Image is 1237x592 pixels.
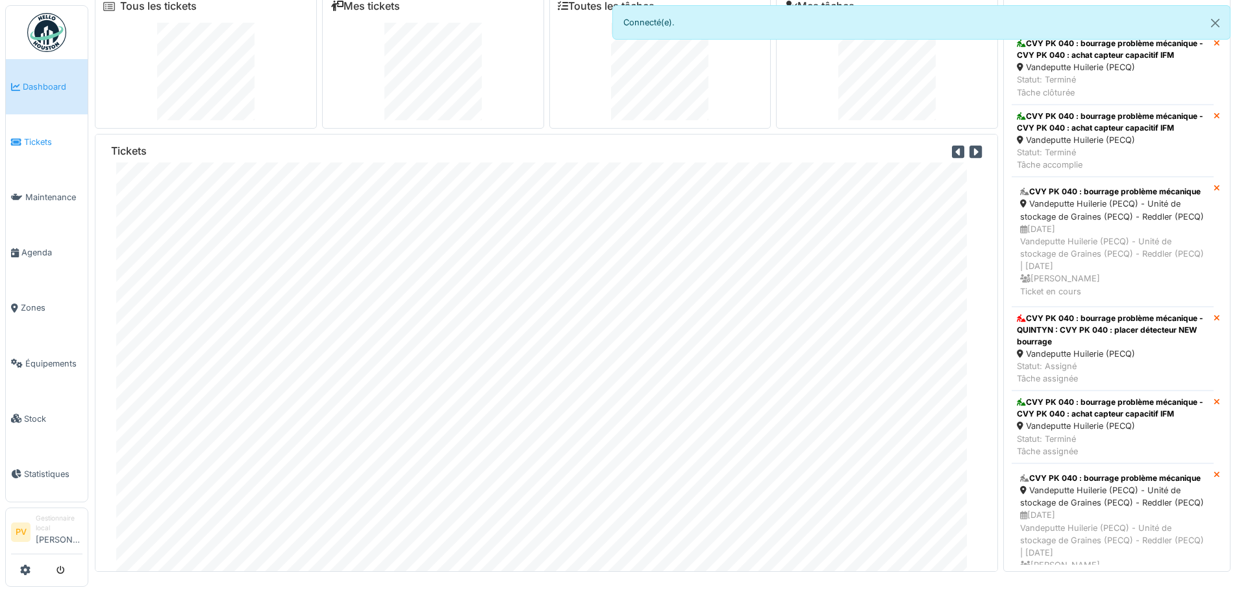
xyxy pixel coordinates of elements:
div: CVY PK 040 : bourrage problème mécanique [1020,186,1205,198]
h6: Tickets [111,145,147,157]
span: Agenda [21,246,82,259]
div: Vandeputte Huilerie (PECQ) [1017,134,1208,146]
div: Vandeputte Huilerie (PECQ) [1017,420,1208,432]
span: Zones [21,302,82,314]
a: CVY PK 040 : bourrage problème mécanique - CVY PK 040 : achat capteur capacitif IFM Vandeputte Hu... [1012,105,1214,177]
span: Stock [24,413,82,425]
a: Maintenance [6,170,88,225]
div: CVY PK 040 : bourrage problème mécanique - QUINTYN : CVY PK 040 : placer détecteur NEW bourrage [1017,313,1208,348]
a: CVY PK 040 : bourrage problème mécanique - CVY PK 040 : achat capteur capacitif IFM Vandeputte Hu... [1012,32,1214,105]
span: Statistiques [24,468,82,480]
div: Gestionnaire local [36,513,82,534]
div: Vandeputte Huilerie (PECQ) [1017,61,1208,73]
a: Dashboard [6,59,88,114]
div: Connecté(e). [612,5,1231,40]
div: CVY PK 040 : bourrage problème mécanique - CVY PK 040 : achat capteur capacitif IFM [1017,396,1208,420]
a: Équipements [6,336,88,391]
a: Statistiques [6,446,88,502]
li: PV [11,522,31,542]
button: Close [1201,6,1230,40]
div: Vandeputte Huilerie (PECQ) [1017,348,1208,360]
a: Stock [6,391,88,446]
div: CVY PK 040 : bourrage problème mécanique - CVY PK 040 : achat capteur capacitif IFM [1017,110,1208,134]
div: CVY PK 040 : bourrage problème mécanique - CVY PK 040 : achat capteur capacitif IFM [1017,38,1208,61]
span: Dashboard [23,81,82,93]
div: [DATE] Vandeputte Huilerie (PECQ) - Unité de stockage de Graines (PECQ) - Reddler (PECQ) | [DATE]... [1020,223,1205,298]
a: Tickets [6,114,88,170]
a: Agenda [6,225,88,280]
a: CVY PK 040 : bourrage problème mécanique Vandeputte Huilerie (PECQ) - Unité de stockage de Graine... [1012,177,1214,307]
a: PV Gestionnaire local[PERSON_NAME] [11,513,82,554]
div: [DATE] Vandeputte Huilerie (PECQ) - Unité de stockage de Graines (PECQ) - Reddler (PECQ) | [DATE]... [1020,509,1205,584]
div: Vandeputte Huilerie (PECQ) - Unité de stockage de Graines (PECQ) - Reddler (PECQ) [1020,484,1205,509]
div: Statut: Terminé Tâche assignée [1017,433,1208,457]
a: CVY PK 040 : bourrage problème mécanique - QUINTYN : CVY PK 040 : placer détecteur NEW bourrage V... [1012,307,1214,391]
span: Équipements [25,357,82,370]
div: Statut: Assigné Tâche assignée [1017,360,1208,385]
img: Badge_color-CXgf-gQk.svg [27,13,66,52]
div: Statut: Terminé Tâche accomplie [1017,146,1208,171]
a: CVY PK 040 : bourrage problème mécanique - CVY PK 040 : achat capteur capacitif IFM Vandeputte Hu... [1012,391,1214,463]
div: Vandeputte Huilerie (PECQ) - Unité de stockage de Graines (PECQ) - Reddler (PECQ) [1020,198,1205,222]
span: Maintenance [25,191,82,203]
span: Tickets [24,136,82,148]
li: [PERSON_NAME] [36,513,82,551]
div: Statut: Terminé Tâche clôturée [1017,73,1208,98]
a: Zones [6,281,88,336]
div: CVY PK 040 : bourrage problème mécanique [1020,472,1205,484]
